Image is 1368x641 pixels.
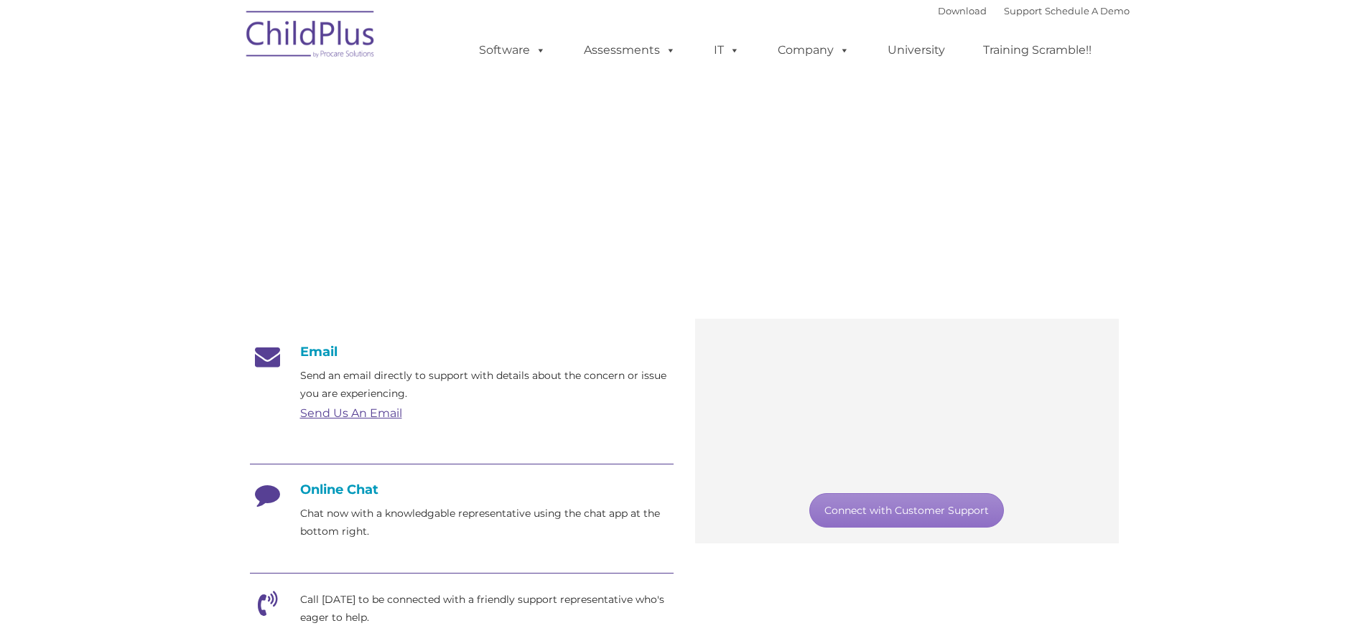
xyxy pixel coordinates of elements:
a: University [873,36,959,65]
p: Send an email directly to support with details about the concern or issue you are experiencing. [300,367,674,403]
a: Training Scramble!! [969,36,1106,65]
h4: Email [250,344,674,360]
a: Schedule A Demo [1045,5,1130,17]
a: IT [699,36,754,65]
a: Assessments [569,36,690,65]
img: ChildPlus by Procare Solutions [239,1,383,72]
a: Send Us An Email [300,406,402,420]
a: Download [938,5,987,17]
a: Company [763,36,864,65]
h4: Online Chat [250,482,674,497]
a: Connect with Customer Support [809,493,1004,528]
a: Support [1004,5,1042,17]
font: | [938,5,1130,17]
p: Call [DATE] to be connected with a friendly support representative who's eager to help. [300,591,674,627]
p: Chat now with a knowledgable representative using the chat app at the bottom right. [300,505,674,541]
a: Software [465,36,560,65]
